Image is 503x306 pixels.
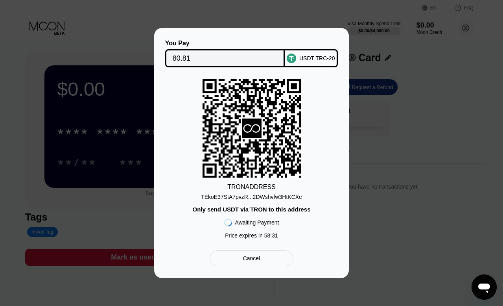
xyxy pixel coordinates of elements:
div: Cancel [210,250,293,266]
div: You Pay [165,40,285,47]
div: TRON ADDRESS [227,184,276,191]
div: Only send USDT via TRON to this address [192,206,310,213]
div: Cancel [243,255,260,262]
div: Awaiting Payment [235,219,279,226]
div: TEkoE37StA7pvzR...2DWshvfw3HtKCXe [201,191,302,200]
div: TEkoE37StA7pvzR...2DWshvfw3HtKCXe [201,194,302,200]
div: USDT TRC-20 [299,55,335,61]
iframe: Button to launch messaging window [472,274,497,300]
div: You PayUSDT TRC-20 [166,40,337,67]
div: Price expires in [225,232,278,239]
span: 58 : 31 [264,232,278,239]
